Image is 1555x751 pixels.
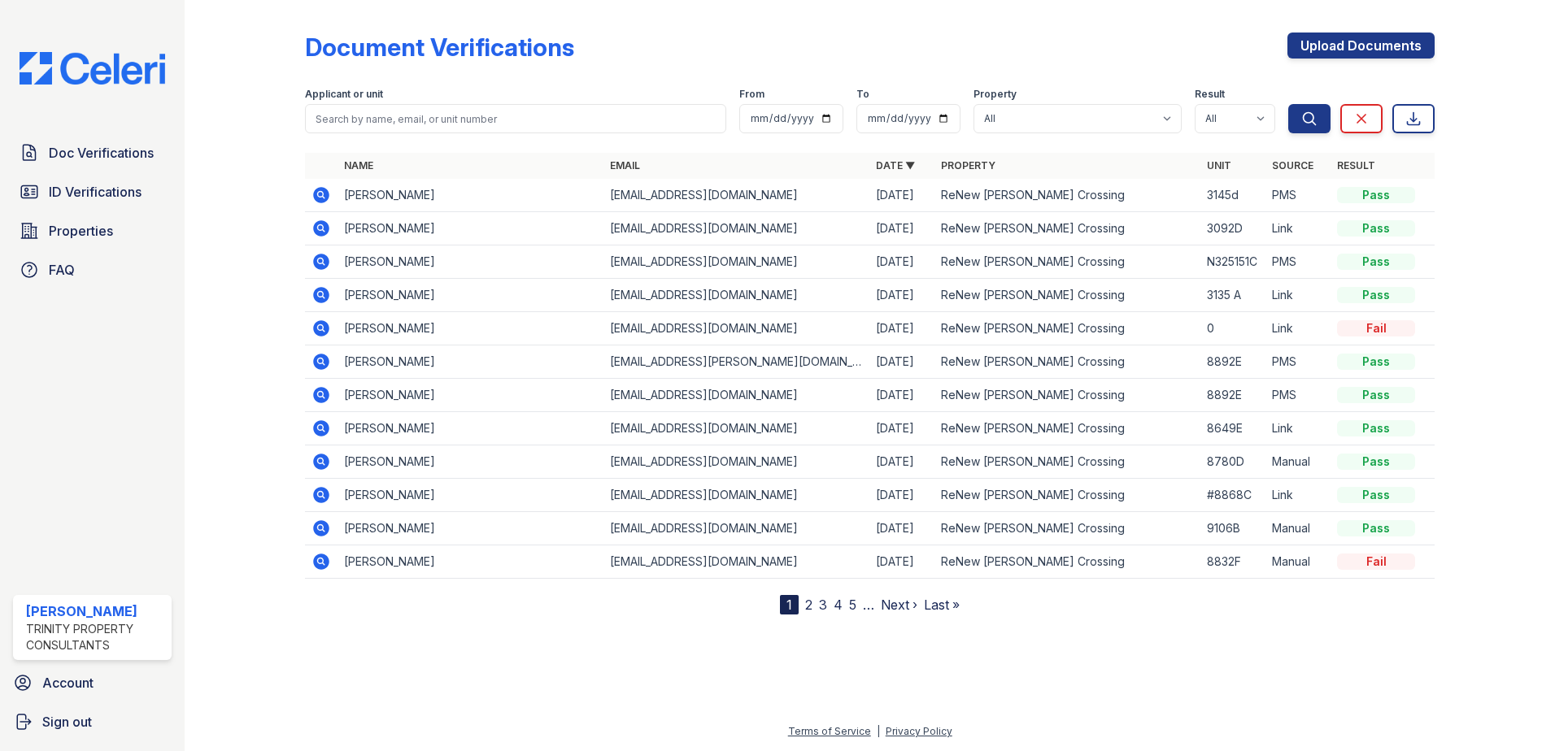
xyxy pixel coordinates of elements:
td: [EMAIL_ADDRESS][PERSON_NAME][DOMAIN_NAME] [603,345,869,379]
td: [EMAIL_ADDRESS][DOMAIN_NAME] [603,545,869,579]
a: 2 [805,597,812,613]
td: [PERSON_NAME] [338,479,603,512]
td: ReNew [PERSON_NAME] Crossing [934,512,1200,545]
a: Upload Documents [1287,33,1435,59]
td: Manual [1265,545,1331,579]
td: 3145d [1200,179,1265,212]
td: ReNew [PERSON_NAME] Crossing [934,312,1200,345]
div: Pass [1337,287,1415,303]
td: [PERSON_NAME] [338,512,603,545]
div: Pass [1337,254,1415,270]
a: 3 [819,597,827,613]
a: Privacy Policy [886,725,952,737]
td: 8892E [1200,379,1265,412]
td: [DATE] [869,345,934,379]
label: From [739,88,764,101]
td: [EMAIL_ADDRESS][DOMAIN_NAME] [603,379,869,412]
div: Pass [1337,487,1415,503]
label: Applicant or unit [305,88,383,101]
span: FAQ [49,260,75,280]
td: [PERSON_NAME] [338,179,603,212]
td: Link [1265,412,1331,445]
a: Unit [1207,159,1231,171]
a: Sign out [7,705,178,738]
td: [PERSON_NAME] [338,345,603,379]
td: [PERSON_NAME] [338,379,603,412]
div: | [877,725,880,737]
span: Doc Verifications [49,143,154,163]
td: ReNew [PERSON_NAME] Crossing [934,445,1200,479]
td: [EMAIL_ADDRESS][DOMAIN_NAME] [603,245,869,279]
td: ReNew [PERSON_NAME] Crossing [934,245,1200,279]
label: Result [1195,88,1225,101]
a: Email [610,159,640,171]
label: To [856,88,869,101]
td: ReNew [PERSON_NAME] Crossing [934,212,1200,245]
a: Last » [924,597,960,613]
td: [DATE] [869,479,934,512]
a: 4 [834,597,843,613]
td: Link [1265,312,1331,345]
a: FAQ [13,254,172,286]
td: ReNew [PERSON_NAME] Crossing [934,345,1200,379]
td: [PERSON_NAME] [338,445,603,479]
td: ReNew [PERSON_NAME] Crossing [934,379,1200,412]
div: Document Verifications [305,33,574,62]
label: Property [974,88,1017,101]
td: [DATE] [869,312,934,345]
td: [PERSON_NAME] [338,412,603,445]
input: Search by name, email, or unit number [305,104,726,133]
td: [EMAIL_ADDRESS][DOMAIN_NAME] [603,479,869,512]
td: 0 [1200,312,1265,345]
td: [DATE] [869,445,934,479]
td: 8649E [1200,412,1265,445]
div: Fail [1337,320,1415,336]
td: Link [1265,279,1331,312]
a: Terms of Service [788,725,871,737]
td: 8892E [1200,345,1265,379]
img: CE_Logo_Blue-a8612792a0a2168367f1c8372b55b34899dd931a85d93a1a3d3e32e68fde9ad4.png [7,52,178,85]
a: Date ▼ [876,159,915,171]
a: Property [941,159,995,171]
td: [DATE] [869,379,934,412]
td: N325151C [1200,245,1265,279]
td: ReNew [PERSON_NAME] Crossing [934,479,1200,512]
td: 3092D [1200,212,1265,245]
span: ID Verifications [49,182,142,202]
a: Result [1337,159,1375,171]
td: [EMAIL_ADDRESS][DOMAIN_NAME] [603,279,869,312]
div: [PERSON_NAME] [26,601,165,621]
div: Fail [1337,553,1415,570]
td: [DATE] [869,212,934,245]
td: [PERSON_NAME] [338,279,603,312]
td: [DATE] [869,245,934,279]
td: [PERSON_NAME] [338,212,603,245]
td: ReNew [PERSON_NAME] Crossing [934,545,1200,579]
span: … [863,595,874,614]
td: ReNew [PERSON_NAME] Crossing [934,412,1200,445]
td: Manual [1265,445,1331,479]
a: 5 [849,597,856,613]
td: PMS [1265,379,1331,412]
td: 8780D [1200,445,1265,479]
td: [EMAIL_ADDRESS][DOMAIN_NAME] [603,445,869,479]
div: Pass [1337,354,1415,370]
td: Link [1265,479,1331,512]
div: Trinity Property Consultants [26,621,165,653]
div: Pass [1337,420,1415,436]
span: Account [42,673,94,692]
td: [DATE] [869,179,934,212]
td: ReNew [PERSON_NAME] Crossing [934,279,1200,312]
a: ID Verifications [13,176,172,208]
a: Source [1272,159,1313,171]
td: [DATE] [869,279,934,312]
td: 8832F [1200,545,1265,579]
a: Next › [881,597,917,613]
td: [EMAIL_ADDRESS][DOMAIN_NAME] [603,412,869,445]
div: Pass [1337,387,1415,403]
td: [EMAIL_ADDRESS][DOMAIN_NAME] [603,179,869,212]
td: Manual [1265,512,1331,545]
td: ReNew [PERSON_NAME] Crossing [934,179,1200,212]
td: [PERSON_NAME] [338,245,603,279]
